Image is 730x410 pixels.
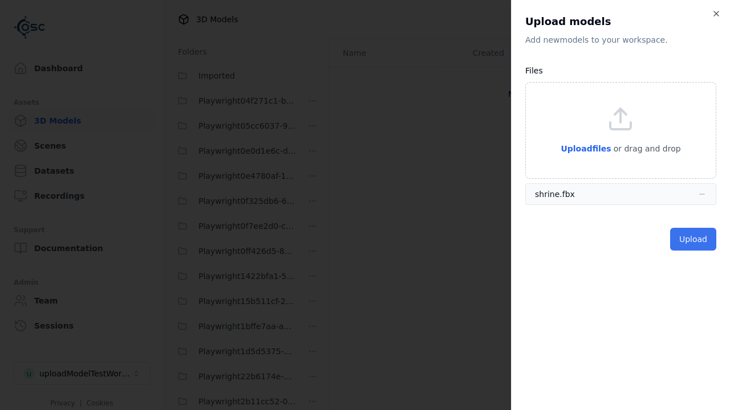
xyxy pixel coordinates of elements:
[611,142,681,155] p: or drag and drop
[535,188,575,200] div: shrine.fbx
[670,228,716,251] button: Upload
[525,66,543,75] label: Files
[525,34,716,46] p: Add new model s to your workspace.
[561,144,611,153] span: Upload files
[525,14,716,30] h2: Upload models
